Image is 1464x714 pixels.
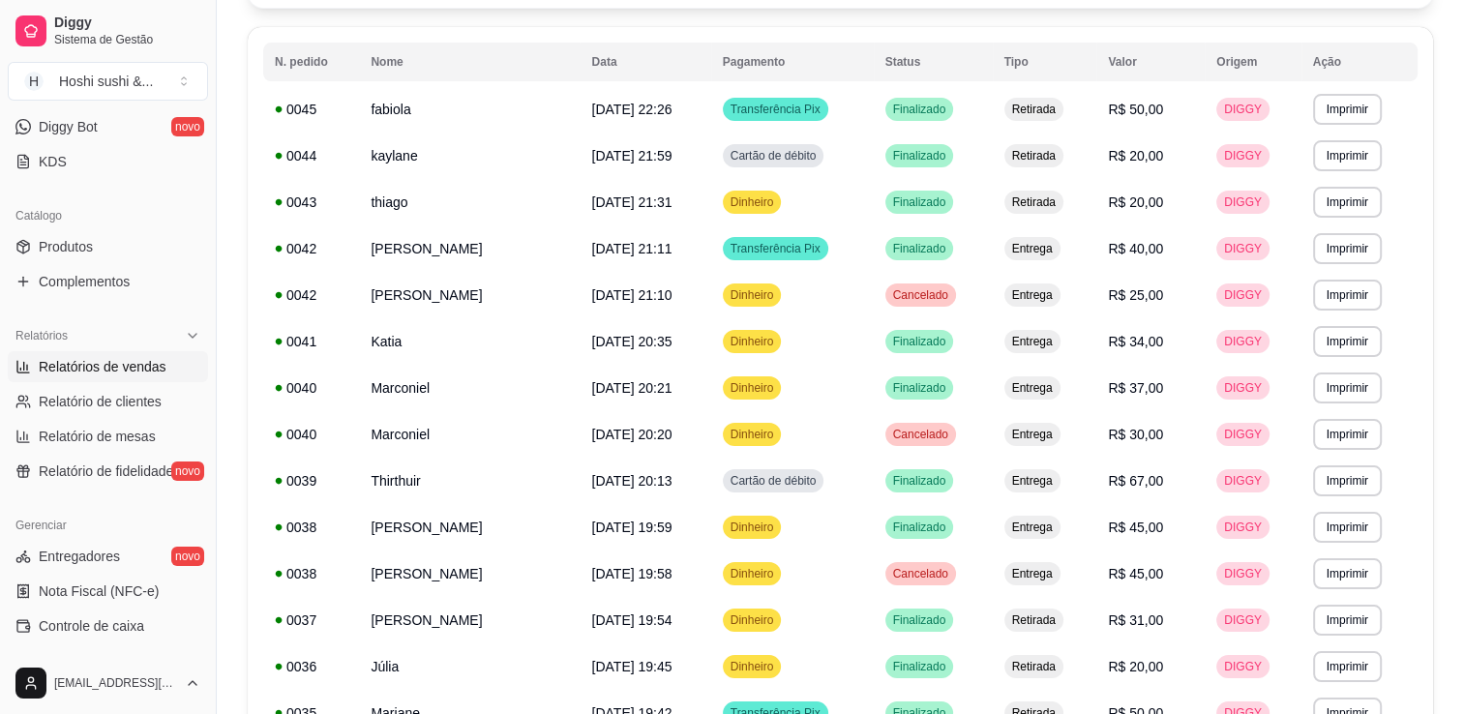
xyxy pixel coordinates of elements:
span: DIGGY [1220,334,1266,349]
td: Júlia [359,643,580,690]
span: Entrega [1008,520,1057,535]
span: Relatório de clientes [39,392,162,411]
button: Imprimir [1313,372,1382,403]
th: Nome [359,43,580,81]
a: Relatório de mesas [8,421,208,452]
button: Imprimir [1313,94,1382,125]
span: Retirada [1008,194,1060,210]
span: DIGGY [1220,102,1266,117]
span: [DATE] 22:26 [591,102,672,117]
button: Imprimir [1313,233,1382,264]
th: Status [874,43,993,81]
span: Transferência Pix [727,241,824,256]
div: 0036 [275,657,347,676]
span: [DATE] 20:35 [591,334,672,349]
span: Nota Fiscal (NFC-e) [39,581,159,601]
span: Cancelado [889,287,952,303]
span: R$ 20,00 [1108,659,1163,674]
a: KDS [8,146,208,177]
span: [DATE] 20:13 [591,473,672,489]
span: Finalizado [889,102,950,117]
td: [PERSON_NAME] [359,597,580,643]
th: Data [580,43,710,81]
a: Entregadoresnovo [8,541,208,572]
span: Finalizado [889,659,950,674]
button: Imprimir [1313,187,1382,218]
span: DIGGY [1220,473,1266,489]
div: 0038 [275,518,347,537]
span: Relatório de fidelidade [39,461,173,481]
button: Imprimir [1313,605,1382,636]
div: 0042 [275,285,347,305]
a: Controle de fiado [8,645,208,676]
span: Diggy Bot [39,117,98,136]
span: R$ 20,00 [1108,148,1163,164]
a: Relatórios de vendas [8,351,208,382]
span: H [24,72,44,91]
span: Relatórios [15,328,68,343]
span: [DATE] 20:21 [591,380,672,396]
span: Controle de fiado [39,651,142,670]
div: 0043 [275,193,347,212]
div: 0041 [275,332,347,351]
span: DIGGY [1220,380,1266,396]
span: Retirada [1008,102,1060,117]
td: Marconiel [359,411,580,458]
span: Dinheiro [727,380,778,396]
button: Imprimir [1313,558,1382,589]
span: [DATE] 19:58 [591,566,672,581]
span: DIGGY [1220,241,1266,256]
span: R$ 30,00 [1108,427,1163,442]
span: Retirada [1008,612,1060,628]
span: [DATE] 19:45 [591,659,672,674]
span: [DATE] 20:20 [591,427,672,442]
span: Dinheiro [727,659,778,674]
span: Finalizado [889,612,950,628]
button: Select a team [8,62,208,101]
th: Valor [1096,43,1205,81]
div: 0039 [275,471,347,491]
span: Produtos [39,237,93,256]
span: R$ 20,00 [1108,194,1163,210]
span: [EMAIL_ADDRESS][DOMAIN_NAME] [54,675,177,691]
span: Dinheiro [727,566,778,581]
span: Dinheiro [727,520,778,535]
span: Controle de caixa [39,616,144,636]
td: [PERSON_NAME] [359,504,580,550]
span: Finalizado [889,334,950,349]
span: Retirada [1008,148,1060,164]
div: 0040 [275,378,347,398]
span: Finalizado [889,520,950,535]
span: Sistema de Gestão [54,32,200,47]
span: Retirada [1008,659,1060,674]
td: [PERSON_NAME] [359,225,580,272]
span: Cancelado [889,427,952,442]
span: [DATE] 21:59 [591,148,672,164]
button: Imprimir [1313,512,1382,543]
span: Finalizado [889,473,950,489]
span: R$ 31,00 [1108,612,1163,628]
button: Imprimir [1313,326,1382,357]
th: Tipo [993,43,1097,81]
span: Relatório de mesas [39,427,156,446]
button: Imprimir [1313,419,1382,450]
button: Imprimir [1313,140,1382,171]
span: [DATE] 21:10 [591,287,672,303]
span: Dinheiro [727,334,778,349]
td: thiago [359,179,580,225]
span: R$ 34,00 [1108,334,1163,349]
span: DIGGY [1220,659,1266,674]
span: DIGGY [1220,194,1266,210]
span: DIGGY [1220,148,1266,164]
span: R$ 25,00 [1108,287,1163,303]
button: Imprimir [1313,465,1382,496]
span: DIGGY [1220,287,1266,303]
span: KDS [39,152,67,171]
div: 0044 [275,146,347,165]
span: Entrega [1008,241,1057,256]
span: DIGGY [1220,566,1266,581]
span: R$ 50,00 [1108,102,1163,117]
div: 0042 [275,239,347,258]
span: Dinheiro [727,612,778,628]
span: Finalizado [889,194,950,210]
